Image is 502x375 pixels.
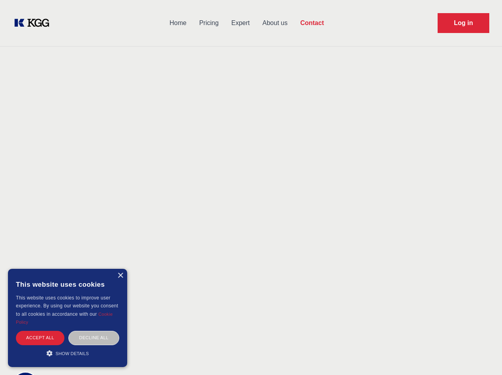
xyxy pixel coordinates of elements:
iframe: Chat Widget [462,337,502,375]
span: This website uses cookies to improve user experience. By using our website you consent to all coo... [16,295,118,317]
span: Show details [56,351,89,356]
div: Accept all [16,331,64,345]
div: Show details [16,349,119,357]
a: Home [163,13,193,33]
div: This website uses cookies [16,275,119,294]
a: Pricing [193,13,225,33]
a: About us [256,13,294,33]
div: Close [117,273,123,279]
div: Decline all [68,331,119,345]
a: Contact [294,13,330,33]
a: KOL Knowledge Platform: Talk to Key External Experts (KEE) [13,17,56,29]
a: Request Demo [438,13,489,33]
a: Expert [225,13,256,33]
a: Cookie Policy [16,312,113,324]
